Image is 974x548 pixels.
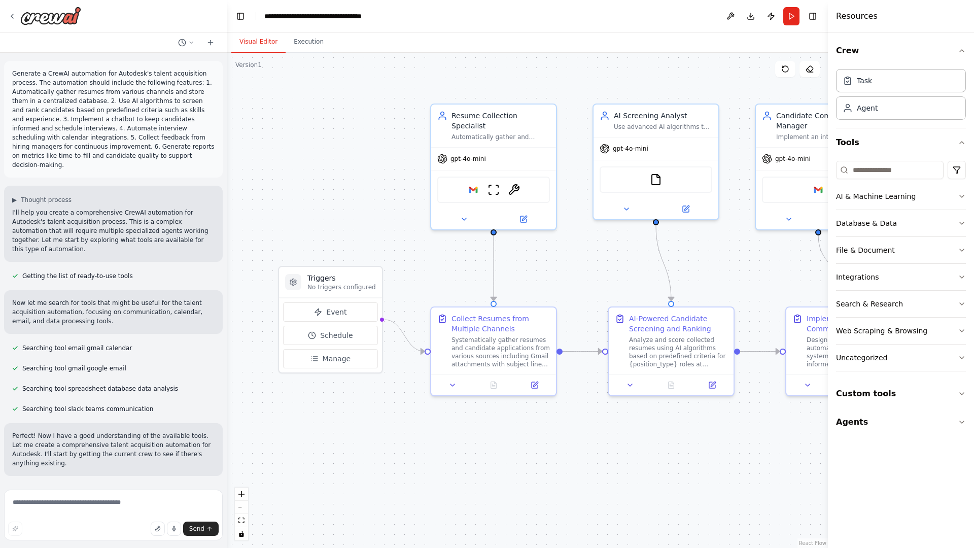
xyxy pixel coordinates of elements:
[283,326,378,345] button: Schedule
[189,525,204,533] span: Send
[857,103,878,113] div: Agent
[836,318,966,344] button: Web Scraping & Browsing
[836,272,879,282] div: Integrations
[22,344,132,352] span: Searching tool email gmail calendar
[278,266,383,373] div: TriggersNo triggers configuredEventScheduleManage
[836,237,966,263] button: File & Document
[836,157,966,380] div: Tools
[20,7,81,25] img: Logo
[836,408,966,436] button: Agents
[629,336,727,368] div: Analyze and score collected resumes using AI algorithms based on predefined criteria for {positio...
[807,314,905,334] div: Implement Candidate Communication System
[813,235,854,301] g: Edge from 21b6b62e-8dac-4272-ba0d-597a0e7ad3fa to 4980f8f7-6023-4953-8123-baa88e6b5845
[807,336,905,368] div: Design and deploy an automated communication system that keeps candidates informed throughout the...
[451,133,550,141] div: Automatically gather and collect resumes from various channels including emails, job portals, and...
[776,111,875,131] div: Candidate Communication Manager
[264,11,378,21] nav: breadcrumb
[12,196,72,204] button: ▶Thought process
[836,353,887,363] div: Uncategorized
[694,379,729,391] button: Open in side panel
[857,76,872,86] div: Task
[183,522,219,536] button: Send
[836,299,903,309] div: Search & Research
[657,203,714,215] button: Open in side panel
[508,184,520,196] img: OCRTool
[12,208,215,254] p: I'll help you create a comprehensive CrewAI automation for Autodesk's talent acquisition process....
[283,302,378,322] button: Event
[326,307,346,317] span: Event
[12,196,17,204] span: ▶
[836,210,966,236] button: Database & Data
[320,330,353,340] span: Schedule
[836,380,966,408] button: Custom tools
[836,345,966,371] button: Uncategorized
[22,385,178,393] span: Searching tool spreadsheet database data analysis
[12,431,215,468] p: Perfect! Now I have a good understanding of the available tools. Let me create a comprehensive ta...
[629,314,727,334] div: AI-Powered Candidate Screening and Ranking
[836,264,966,290] button: Integrations
[430,306,557,396] div: Collect Resumes from Multiple ChannelsSystematically gather resumes and candidate applications fr...
[231,31,286,53] button: Visual Editor
[836,37,966,65] button: Crew
[472,379,515,391] button: No output available
[495,213,552,225] button: Open in side panel
[489,235,499,301] g: Edge from 1ba26041-653f-4b0e-a07e-89c47ebe339b to 01c371f9-6742-408a-84bc-0a62ecceaf92
[836,245,895,255] div: File & Document
[451,111,550,131] div: Resume Collection Specialist
[21,196,72,204] span: Thought process
[836,218,897,228] div: Database & Data
[650,174,662,186] img: FileReadTool
[836,128,966,157] button: Tools
[517,379,552,391] button: Open in side panel
[651,225,676,301] g: Edge from c71b6aae-16ba-440d-825f-cd6f96572498 to 53387226-78d4-4794-90ae-6ae6ee064bbf
[235,514,248,527] button: fit view
[12,298,215,326] p: Now let me search for tools that might be useful for the talent acquisition automation, focusing ...
[650,379,693,391] button: No output available
[235,488,248,501] button: zoom in
[836,326,927,336] div: Web Scraping & Browsing
[12,69,215,169] p: Generate a CrewAI automation for Autodesk's talent acquisition process. The automation should inc...
[799,540,826,546] a: React Flow attribution
[819,213,877,225] button: Open in side panel
[608,306,735,396] div: AI-Powered Candidate Screening and RankingAnalyze and score collected resumes using AI algorithms...
[235,527,248,540] button: toggle interactivity
[614,111,712,121] div: AI Screening Analyst
[836,10,878,22] h4: Resources
[307,283,376,291] p: No triggers configured
[323,354,351,364] span: Manage
[776,133,875,141] div: Implement an intelligent chatbot system to keep candidates informed throughout the hiring process...
[283,349,378,368] button: Manage
[202,37,219,49] button: Start a new chat
[151,522,165,536] button: Upload files
[836,183,966,210] button: AI & Machine Learning
[235,61,262,69] div: Version 1
[806,9,820,23] button: Hide right sidebar
[8,522,22,536] button: Improve this prompt
[614,123,712,131] div: Use advanced AI algorithms to screen, analyze, and rank candidates based on predefined criteria s...
[22,272,133,280] span: Getting the list of ready-to-use tools
[286,31,332,53] button: Execution
[785,306,912,396] div: Implement Candidate Communication SystemDesign and deploy an automated communication system that ...
[740,347,780,357] g: Edge from 53387226-78d4-4794-90ae-6ae6ee064bbf to 4980f8f7-6023-4953-8123-baa88e6b5845
[450,155,486,163] span: gpt-4o-mini
[385,315,425,357] g: Edge from triggers to 01c371f9-6742-408a-84bc-0a62ecceaf92
[812,184,824,196] img: Google gmail
[235,501,248,514] button: zoom out
[836,191,916,201] div: AI & Machine Learning
[22,364,126,372] span: Searching tool gmail google email
[307,273,376,283] h3: Triggers
[233,9,248,23] button: Hide left sidebar
[235,488,248,540] div: React Flow controls
[174,37,198,49] button: Switch to previous chat
[430,104,557,230] div: Resume Collection SpecialistAutomatically gather and collect resumes from various channels includ...
[755,104,882,230] div: Candidate Communication ManagerImplement an intelligent chatbot system to keep candidates informe...
[836,291,966,317] button: Search & Research
[563,347,602,357] g: Edge from 01c371f9-6742-408a-84bc-0a62ecceaf92 to 53387226-78d4-4794-90ae-6ae6ee064bbf
[775,155,811,163] span: gpt-4o-mini
[488,184,500,196] img: ScrapeWebsiteTool
[451,336,550,368] div: Systematically gather resumes and candidate applications from various sources including Gmail att...
[593,104,719,220] div: AI Screening AnalystUse advanced AI algorithms to screen, analyze, and rank candidates based on p...
[22,405,153,413] span: Searching tool slack teams communication
[467,184,479,196] img: Google gmail
[167,522,181,536] button: Click to speak your automation idea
